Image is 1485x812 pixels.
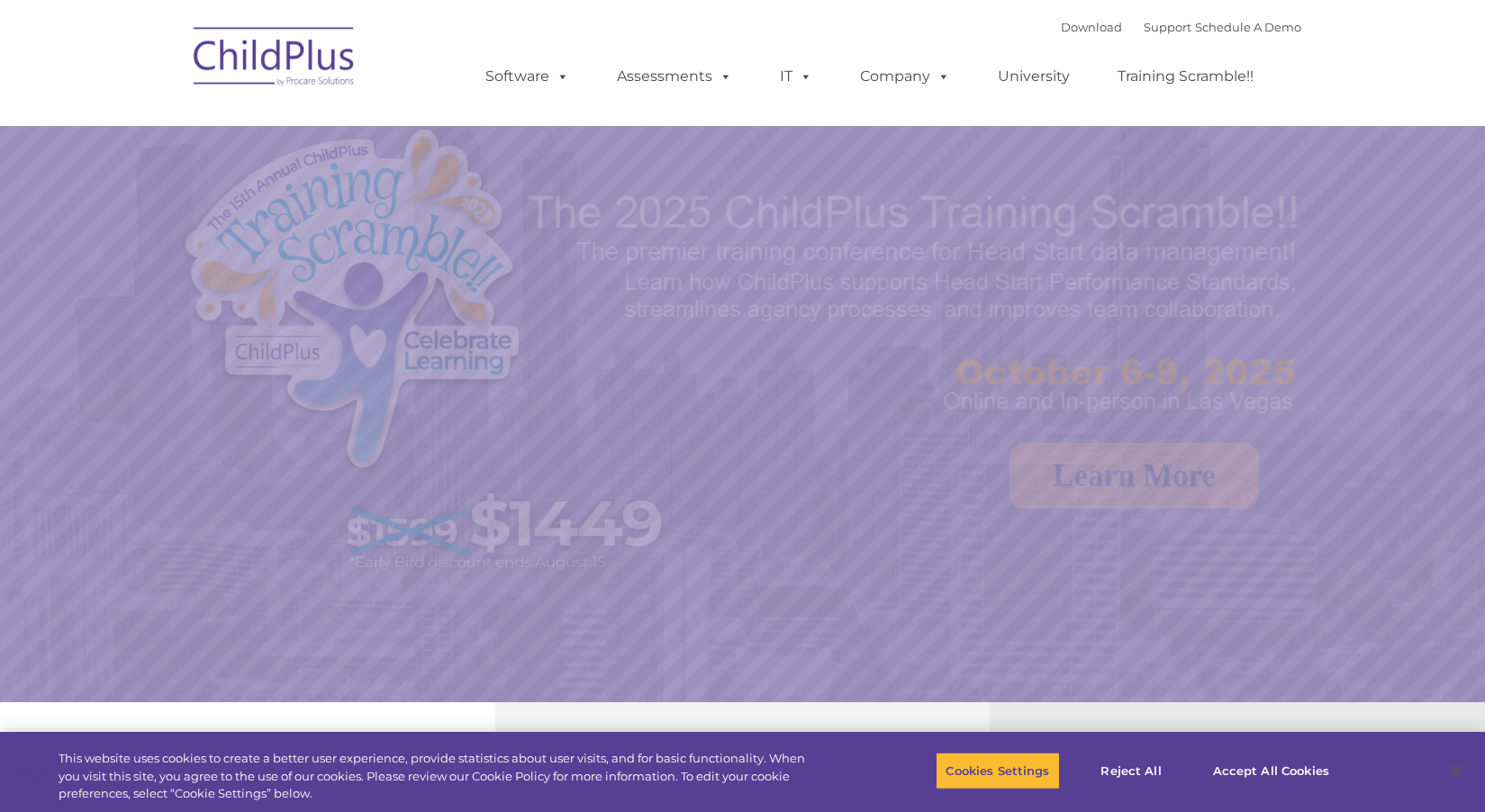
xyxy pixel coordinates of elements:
[762,59,830,95] a: IT
[1010,443,1259,509] a: Learn More
[1436,751,1476,790] button: Close
[1061,20,1301,34] font: |
[1195,20,1301,34] a: Schedule A Demo
[936,752,1059,789] button: Cookies Settings
[599,59,750,95] a: Assessments
[467,59,587,95] a: Software
[1061,20,1122,34] a: Download
[1100,59,1272,95] a: Training Scramble!!
[185,14,365,104] img: ChildPlus by Procare Solutions
[1075,752,1188,789] button: Reject All
[842,59,968,95] a: Company
[1144,20,1191,34] a: Support
[980,59,1088,95] a: University
[59,750,817,803] div: This website uses cookies to create a better user experience, provide statistics about user visit...
[1203,752,1339,789] button: Accept All Cookies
